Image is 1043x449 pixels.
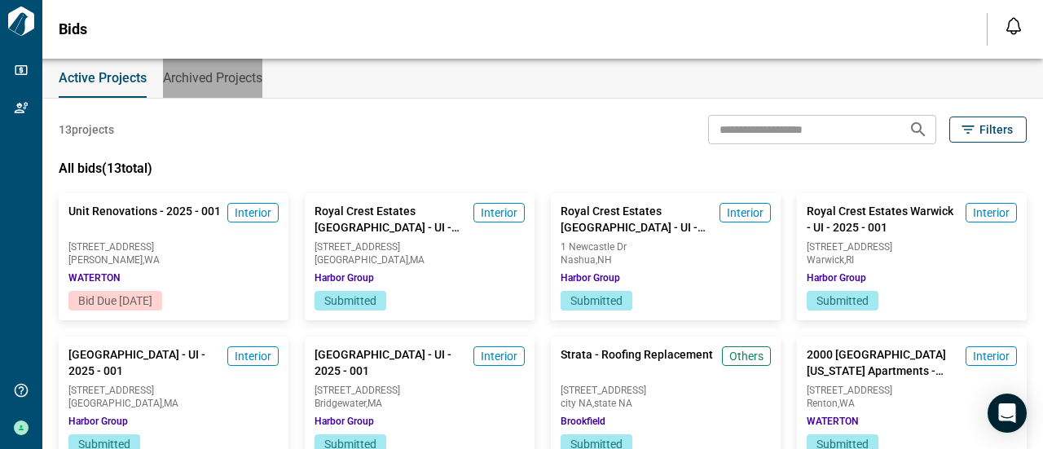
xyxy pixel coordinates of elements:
[807,203,959,236] span: Royal Crest Estates Warwick - UI - 2025 - 001
[807,271,866,284] span: Harbor Group
[315,385,525,395] span: [STREET_ADDRESS]
[59,161,152,176] span: All bids ( 13 total)
[235,205,271,221] span: Interior
[973,348,1010,364] span: Interior
[561,203,713,236] span: Royal Crest Estates [GEOGRAPHIC_DATA] - UI - 2025 - 001
[68,346,221,379] span: [GEOGRAPHIC_DATA] - UI - 2025 - 001
[949,117,1027,143] button: Filters
[570,294,623,307] span: Submitted
[59,70,147,86] span: Active Projects
[561,255,771,265] span: Nashua , NH
[561,385,771,395] span: [STREET_ADDRESS]
[988,394,1027,433] div: Open Intercom Messenger
[979,121,1013,138] span: Filters
[68,415,128,428] span: Harbor Group
[561,398,771,408] span: city NA , state NA
[561,242,771,252] span: 1 Newcastle Dr
[727,205,764,221] span: Interior
[68,242,279,252] span: [STREET_ADDRESS]
[59,121,114,138] span: 13 projects
[163,70,262,86] span: Archived Projects
[561,271,620,284] span: Harbor Group
[561,415,605,428] span: Brookfield
[315,203,467,236] span: Royal Crest Estates [GEOGRAPHIC_DATA] - UI - 2025 - 001
[807,398,1017,408] span: Renton , WA
[315,415,374,428] span: Harbor Group
[973,205,1010,221] span: Interior
[78,294,152,307] span: Bid Due [DATE]
[68,271,120,284] span: WATERTON
[481,348,517,364] span: Interior
[68,398,279,408] span: [GEOGRAPHIC_DATA] , MA
[807,385,1017,395] span: [STREET_ADDRESS]
[807,415,858,428] span: WATERTON
[68,255,279,265] span: [PERSON_NAME] , WA
[807,346,959,379] span: 2000 [GEOGRAPHIC_DATA][US_STATE] Apartments - [GEOGRAPHIC_DATA] - 2024
[315,255,525,265] span: [GEOGRAPHIC_DATA] , MA
[59,21,87,37] span: Bids
[315,271,374,284] span: Harbor Group
[816,294,869,307] span: Submitted
[481,205,517,221] span: Interior
[68,385,279,395] span: [STREET_ADDRESS]
[1001,13,1027,39] button: Open notification feed
[807,255,1017,265] span: Warwick , RI
[807,242,1017,252] span: [STREET_ADDRESS]
[324,294,376,307] span: Submitted
[315,242,525,252] span: [STREET_ADDRESS]
[68,203,221,236] span: Unit Renovations - 2025 - 001
[902,113,935,146] button: Search projects
[42,59,1043,98] div: base tabs
[561,346,713,379] span: Strata - Roofing Replacement
[235,348,271,364] span: Interior
[315,346,467,379] span: [GEOGRAPHIC_DATA] - UI - 2025 - 001
[315,398,525,408] span: Bridgewater , MA
[729,348,764,364] span: Others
